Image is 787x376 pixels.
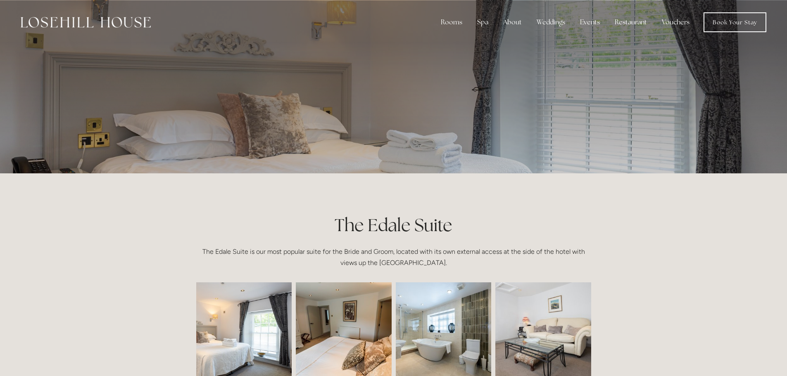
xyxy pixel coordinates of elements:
p: The Edale Suite is our most popular suite for the Bride and Groom, located with its own external ... [196,246,591,268]
img: Losehill House [21,17,151,28]
div: Spa [471,14,495,31]
h1: The Edale Suite [196,213,591,237]
a: Vouchers [655,14,696,31]
div: Weddings [530,14,572,31]
div: Events [573,14,606,31]
div: Restaurant [608,14,654,31]
a: Book Your Stay [704,12,766,32]
div: About [497,14,528,31]
div: Rooms [434,14,469,31]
